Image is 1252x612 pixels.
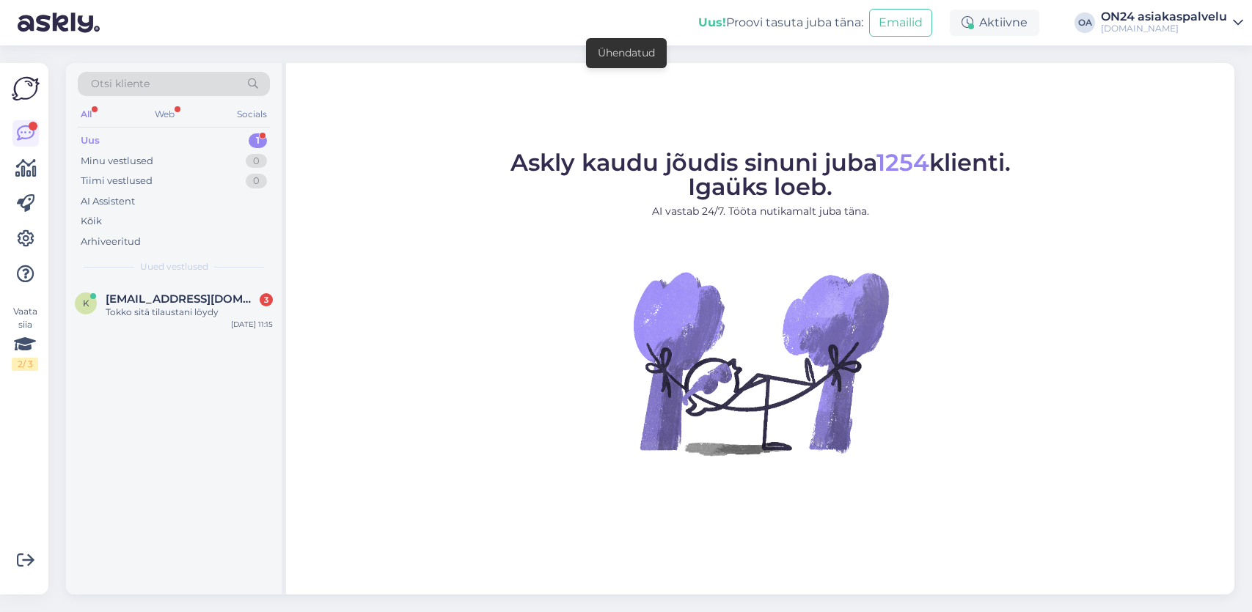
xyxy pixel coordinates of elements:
[78,105,95,124] div: All
[950,10,1039,36] div: Aktiivne
[152,105,177,124] div: Web
[12,305,38,371] div: Vaata siia
[140,260,208,273] span: Uued vestlused
[249,133,267,148] div: 1
[698,15,726,29] b: Uus!
[1075,12,1095,33] div: OA
[876,148,929,177] span: 1254
[81,133,100,148] div: Uus
[91,76,150,92] span: Otsi kliente
[12,358,38,371] div: 2 / 3
[83,298,89,309] span: k
[698,14,863,32] div: Proovi tasuta juba täna:
[12,75,40,103] img: Askly Logo
[1101,11,1227,23] div: ON24 asiakaspalvelu
[231,319,273,330] div: [DATE] 11:15
[246,174,267,188] div: 0
[260,293,273,306] div: 3
[234,105,270,124] div: Socials
[1101,11,1243,34] a: ON24 asiakaspalvelu[DOMAIN_NAME]
[629,231,893,495] img: No Chat active
[81,154,153,169] div: Minu vestlused
[510,204,1011,219] p: AI vastab 24/7. Tööta nutikamalt juba täna.
[81,174,153,188] div: Tiimi vestlused
[246,154,267,169] div: 0
[510,148,1011,201] span: Askly kaudu jõudis sinuni juba klienti. Igaüks loeb.
[81,235,141,249] div: Arhiveeritud
[106,306,273,319] div: Tokko sitä tilaustani löydy
[106,292,258,306] span: keippa51@gmail.com
[81,194,135,209] div: AI Assistent
[598,45,655,61] div: Ühendatud
[1101,23,1227,34] div: [DOMAIN_NAME]
[869,9,932,37] button: Emailid
[81,214,102,229] div: Kõik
